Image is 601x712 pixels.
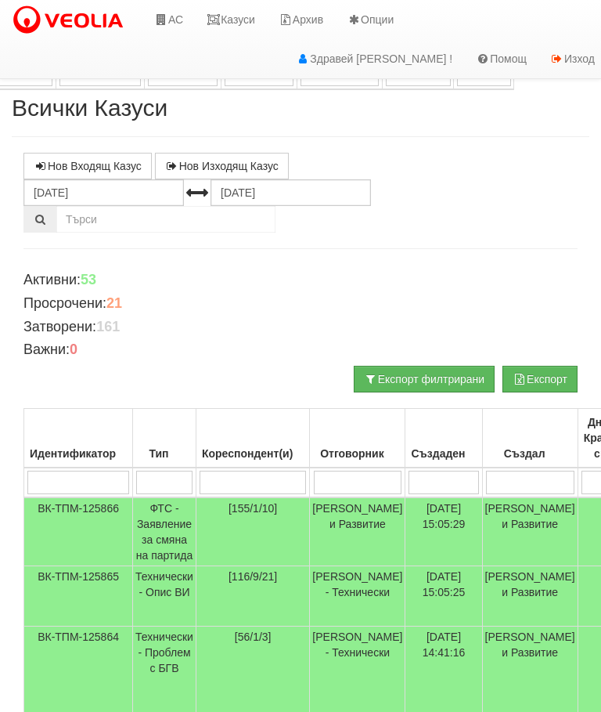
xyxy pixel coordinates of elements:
[354,366,495,392] button: Експорт филтрирани
[81,272,96,287] b: 53
[24,497,133,566] td: ВК-ТПМ-125866
[23,153,152,179] a: Нов Входящ Казус
[482,409,578,468] th: Създал: No sort applied, activate to apply an ascending sort
[24,566,133,627] td: ВК-ТПМ-125865
[96,319,120,334] b: 161
[133,566,196,627] td: Технически - Опис ВИ
[155,153,289,179] a: Нов Изходящ Казус
[106,295,122,311] b: 21
[405,409,482,468] th: Създаден: No sort applied, activate to apply an ascending sort
[229,570,277,583] span: [116/9/21]
[70,342,77,357] b: 0
[502,366,578,392] button: Експорт
[482,497,578,566] td: [PERSON_NAME] и Развитие
[12,95,589,121] h2: Всички Казуси
[135,443,193,464] div: Тип
[23,296,578,312] h4: Просрочени:
[56,206,275,233] input: Търсене по Идентификатор, Бл/Вх/Ап, Тип, Описание, Моб. Номер, Имейл, Файл, Коментар,
[405,497,482,566] td: [DATE] 15:05:29
[196,409,309,468] th: Кореспондент(и): No sort applied, activate to apply an ascending sort
[23,320,578,335] h4: Затворени:
[312,443,402,464] div: Отговорник
[229,502,277,515] span: [155/1/10]
[310,409,405,468] th: Отговорник: No sort applied, activate to apply an ascending sort
[235,631,272,643] span: [56/1/3]
[310,566,405,627] td: [PERSON_NAME] - Технически
[408,443,479,464] div: Създаден
[485,443,575,464] div: Създал
[24,409,133,468] th: Идентификатор: No sort applied, activate to apply an ascending sort
[23,273,578,288] h4: Активни:
[23,342,578,358] h4: Важни:
[310,497,405,566] td: [PERSON_NAME] и Развитие
[133,497,196,566] td: ФТС - Заявление за смяна на партида
[464,39,538,78] a: Помощ
[405,566,482,627] td: [DATE] 15:05:25
[12,4,131,37] img: VeoliaLogo.png
[27,443,130,464] div: Идентификатор
[482,566,578,627] td: [PERSON_NAME] и Развитие
[133,409,196,468] th: Тип: No sort applied, activate to apply an ascending sort
[284,39,464,78] a: Здравей [PERSON_NAME] !
[199,443,307,464] div: Кореспондент(и)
